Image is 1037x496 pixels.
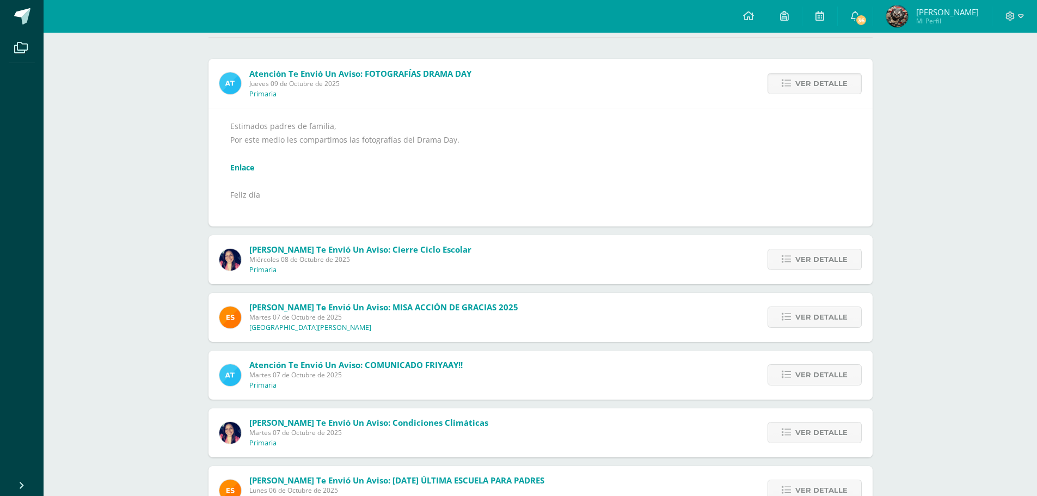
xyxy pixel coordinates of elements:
span: Mi Perfil [916,16,979,26]
img: 9fc725f787f6a993fc92a288b7a8b70c.png [219,364,241,386]
span: Atención te envió un aviso: COMUNICADO FRIYAAY!! [249,359,463,370]
p: Primaria [249,439,277,448]
img: 59b36a082c41914072a936266d466df8.png [886,5,908,27]
p: [GEOGRAPHIC_DATA][PERSON_NAME] [249,323,371,332]
span: 36 [855,14,867,26]
span: Ver detalle [795,74,848,94]
span: Jueves 09 de Octubre de 2025 [249,79,471,88]
span: [PERSON_NAME] te envió un aviso: Cierre ciclo escolar [249,244,471,255]
span: Martes 07 de Octubre de 2025 [249,313,518,322]
span: [PERSON_NAME] te envió un aviso: MISA ACCIÓN DE GRACIAS 2025 [249,302,518,313]
img: 7118ac30b0313437625b59fc2ffd5a9e.png [219,422,241,444]
p: Primaria [249,381,277,390]
span: Ver detalle [795,422,848,443]
p: Primaria [249,90,277,99]
span: Martes 07 de Octubre de 2025 [249,428,488,437]
span: Miércoles 08 de Octubre de 2025 [249,255,471,264]
div: Estimados padres de familia, Por este medio les compartimos las fotografías del Drama Day. Feliz día [230,119,851,215]
span: [PERSON_NAME] te envió un aviso: [DATE] ÚLTIMA ESCUELA PARA PADRES [249,475,544,486]
span: Atención te envió un aviso: FOTOGRAFÍAS DRAMA DAY [249,68,471,79]
span: Ver detalle [795,365,848,385]
img: 7118ac30b0313437625b59fc2ffd5a9e.png [219,249,241,271]
span: [PERSON_NAME] [916,7,979,17]
span: Ver detalle [795,249,848,270]
span: Martes 07 de Octubre de 2025 [249,370,463,379]
span: Ver detalle [795,307,848,327]
span: [PERSON_NAME] te envió un aviso: Condiciones Climáticas [249,417,488,428]
img: 9fc725f787f6a993fc92a288b7a8b70c.png [219,72,241,94]
p: Primaria [249,266,277,274]
span: Lunes 06 de Octubre de 2025 [249,486,544,495]
a: Enlace [230,162,254,173]
img: 4ba0fbdb24318f1bbd103ebd070f4524.png [219,307,241,328]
